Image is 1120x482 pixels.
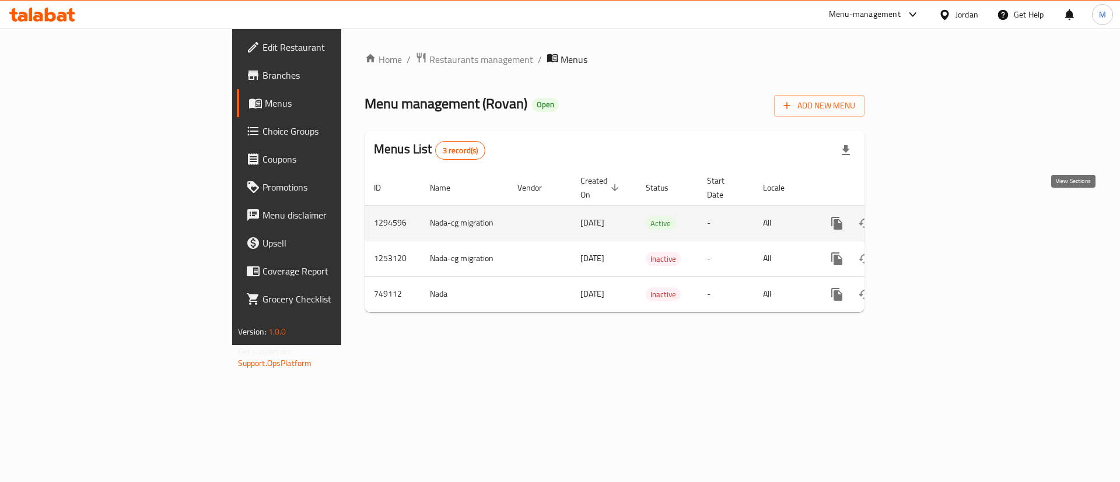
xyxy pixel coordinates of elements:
span: Open [532,100,559,110]
div: Open [532,98,559,112]
td: - [698,276,754,312]
a: Upsell [237,229,419,257]
span: [DATE] [580,286,604,301]
button: more [823,245,851,273]
span: Edit Restaurant [262,40,410,54]
nav: breadcrumb [365,52,864,67]
div: Jordan [956,8,978,21]
span: Promotions [262,180,410,194]
a: Promotions [237,173,419,201]
td: Nada [421,276,508,312]
button: Change Status [851,280,879,308]
span: Upsell [262,236,410,250]
span: Choice Groups [262,124,410,138]
a: Coverage Report [237,257,419,285]
span: Grocery Checklist [262,292,410,306]
h2: Menus List [374,140,485,160]
span: Menus [561,52,587,66]
span: Menus [265,96,410,110]
button: more [823,280,851,308]
a: Choice Groups [237,117,419,145]
span: 3 record(s) [436,145,485,156]
button: Add New Menu [774,95,864,117]
span: Vendor [517,181,557,195]
a: Coupons [237,145,419,173]
span: Coupons [262,152,410,166]
td: Nada-cg migration [421,205,508,241]
span: Active [646,217,675,230]
a: Edit Restaurant [237,33,419,61]
li: / [538,52,542,66]
a: Menu disclaimer [237,201,419,229]
span: [DATE] [580,215,604,230]
span: Status [646,181,684,195]
span: Version: [238,324,267,339]
span: Restaurants management [429,52,533,66]
span: Add New Menu [783,98,855,113]
span: 1.0.0 [268,324,286,339]
a: Branches [237,61,419,89]
table: enhanced table [365,170,944,312]
div: Total records count [435,141,486,160]
span: Name [430,181,466,195]
button: Change Status [851,245,879,273]
td: All [754,241,814,276]
span: Coverage Report [262,264,410,278]
a: Menus [237,89,419,117]
td: - [698,241,754,276]
button: more [823,209,851,237]
span: M [1099,8,1106,21]
div: Export file [832,136,860,164]
td: All [754,205,814,241]
span: [DATE] [580,251,604,266]
span: Menu management ( Rovan ) [365,90,527,117]
span: Locale [763,181,800,195]
span: Branches [262,68,410,82]
span: Start Date [707,174,740,202]
div: Inactive [646,252,681,266]
span: Created On [580,174,622,202]
td: All [754,276,814,312]
span: Inactive [646,252,681,266]
td: Nada-cg migration [421,241,508,276]
button: Change Status [851,209,879,237]
a: Grocery Checklist [237,285,419,313]
span: Inactive [646,288,681,301]
span: ID [374,181,396,195]
span: Menu disclaimer [262,208,410,222]
a: Restaurants management [415,52,533,67]
span: Get support on: [238,344,292,359]
div: Active [646,216,675,230]
th: Actions [814,170,944,206]
div: Menu-management [829,8,901,22]
td: - [698,205,754,241]
a: Support.OpsPlatform [238,356,312,371]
